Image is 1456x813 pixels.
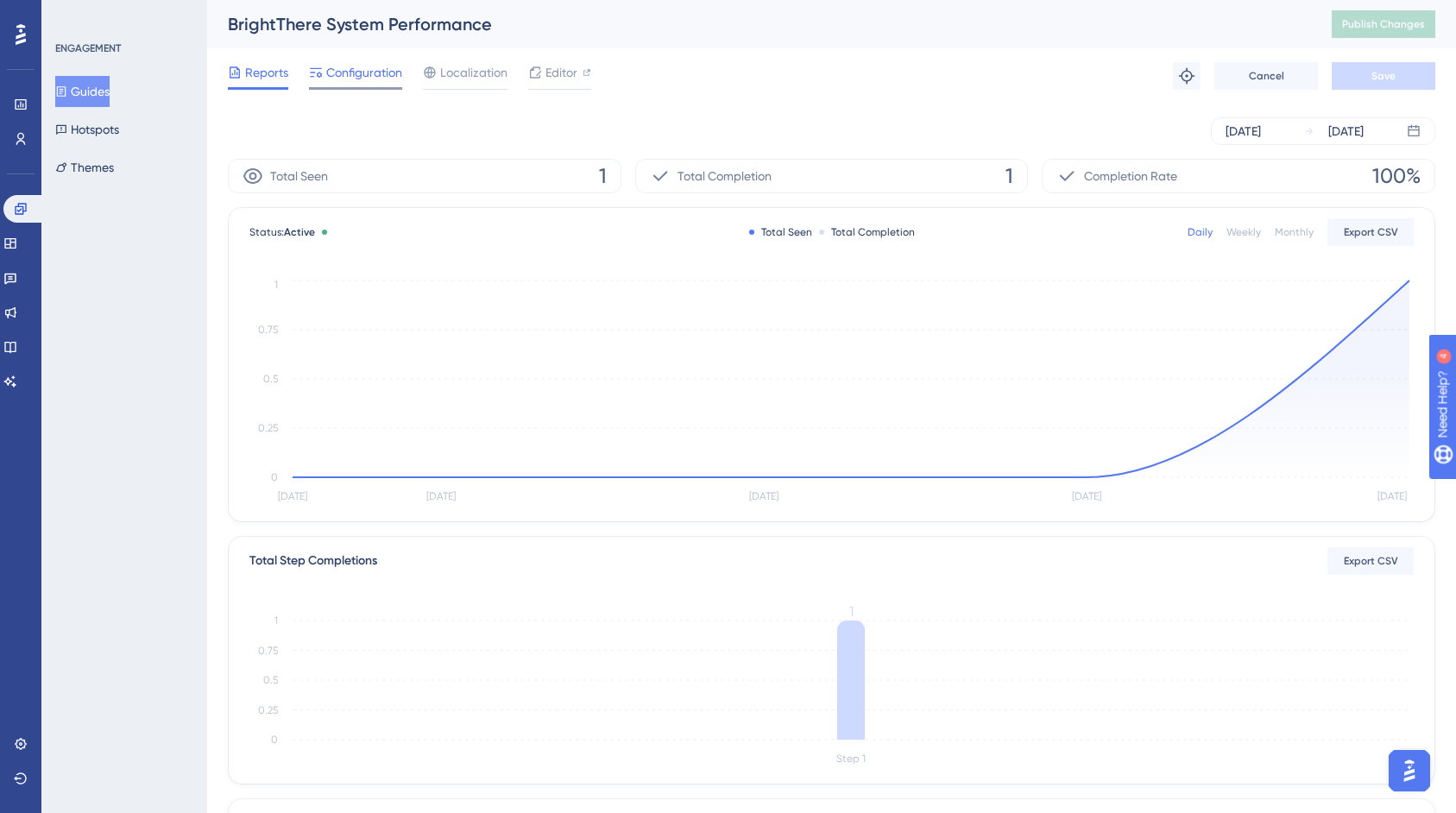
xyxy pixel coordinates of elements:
button: Guides [55,76,110,107]
tspan: [DATE] [1377,490,1407,502]
tspan: 0.25 [258,704,278,716]
div: [DATE] [1226,121,1261,142]
tspan: 1 [274,614,278,627]
button: Cancel [1214,62,1318,90]
button: Export CSV [1327,218,1414,246]
tspan: Step 1 [836,753,866,765]
span: Cancel [1249,69,1284,83]
span: Configuration [326,62,402,83]
tspan: [DATE] [278,490,307,502]
div: Weekly [1226,225,1261,239]
span: Localization [440,62,507,83]
span: Total Seen [270,166,328,186]
span: Editor [545,62,577,83]
iframe: UserGuiding AI Assistant Launcher [1384,745,1435,797]
tspan: 0 [271,734,278,746]
div: 4 [120,9,125,22]
div: Monthly [1275,225,1314,239]
div: Daily [1188,225,1213,239]
tspan: 1 [274,279,278,291]
span: Active [284,226,315,238]
span: 1 [1005,162,1013,190]
div: [DATE] [1328,121,1364,142]
span: 1 [599,162,607,190]
span: Export CSV [1344,554,1398,568]
tspan: 0.25 [258,422,278,434]
tspan: 0.75 [258,324,278,336]
div: Total Seen [749,225,812,239]
span: Publish Changes [1342,17,1425,31]
tspan: 1 [849,603,854,620]
span: Status: [249,225,315,239]
div: BrightThere System Performance [228,12,1289,36]
tspan: 0.5 [263,373,278,385]
div: ENGAGEMENT [55,41,121,55]
button: Publish Changes [1332,10,1435,38]
tspan: [DATE] [426,490,456,502]
span: Export CSV [1344,225,1398,239]
tspan: [DATE] [749,490,778,502]
span: Completion Rate [1084,166,1177,186]
button: Save [1332,62,1435,90]
tspan: 0.5 [263,674,278,686]
button: Hotspots [55,114,119,145]
tspan: [DATE] [1072,490,1101,502]
div: Total Completion [819,225,915,239]
button: Export CSV [1327,547,1414,575]
div: Total Step Completions [249,551,377,571]
tspan: 0.75 [258,645,278,657]
span: Total Completion [678,166,772,186]
tspan: 0 [271,471,278,483]
button: Themes [55,152,114,183]
span: 100% [1372,162,1421,190]
span: Save [1371,69,1396,83]
span: Reports [245,62,288,83]
span: Need Help? [41,4,108,25]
